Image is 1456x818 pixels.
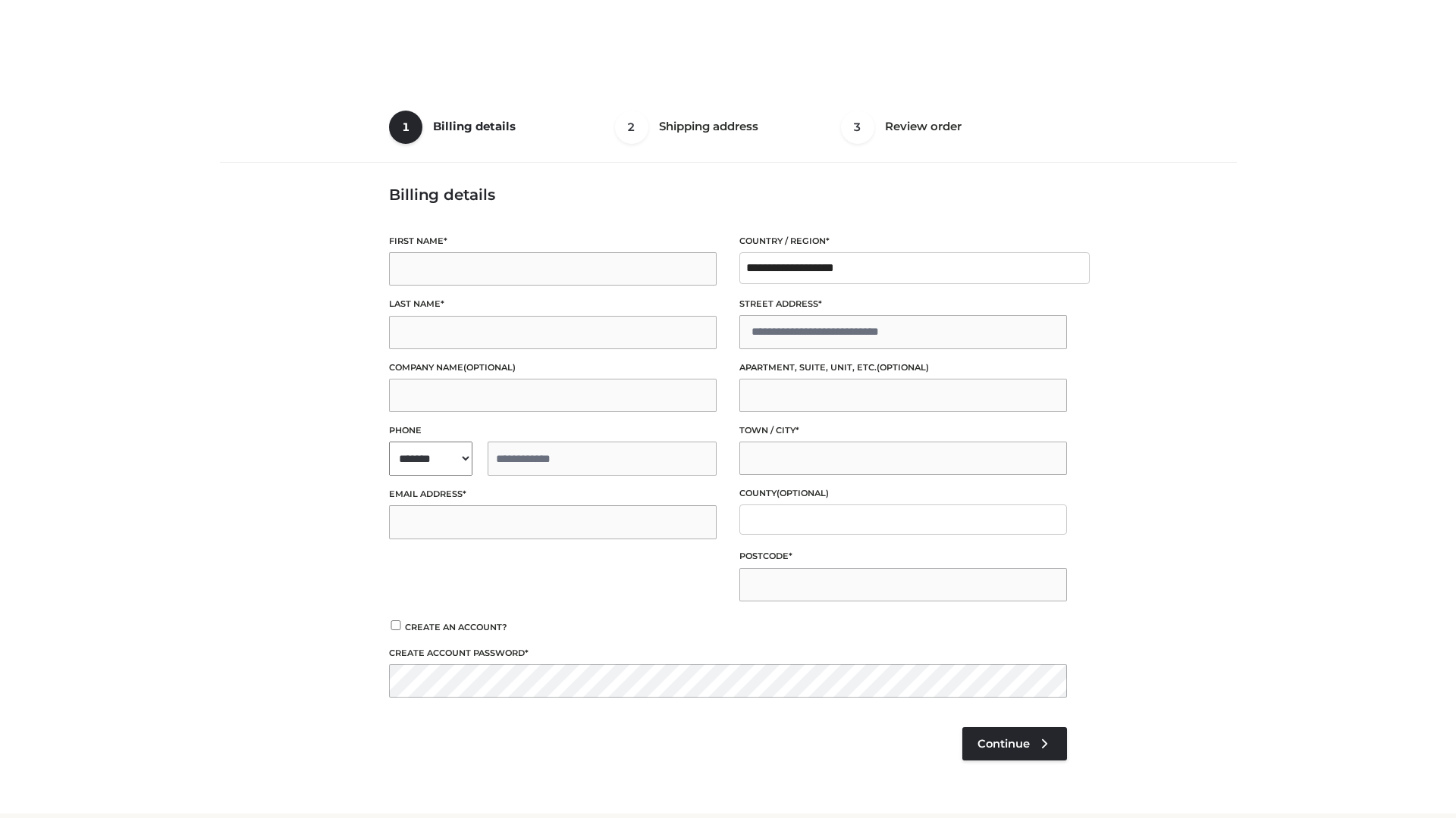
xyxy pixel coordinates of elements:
label: Postcode [739,549,1067,564]
span: (optional) [777,488,829,498]
a: Continue [962,727,1067,760]
span: 1 [389,111,422,144]
label: Company name [389,361,717,375]
label: Last name [389,297,717,311]
span: Billing details [433,119,516,133]
label: Email address [389,487,717,501]
span: (optional) [463,362,516,373]
label: Street address [739,297,1067,311]
span: 2 [615,111,648,144]
label: Phone [389,423,717,438]
span: Create an account? [405,622,507,632]
span: Review order [885,119,962,133]
span: Shipping address [659,119,758,133]
label: Apartment, suite, unit, etc. [739,361,1067,375]
label: County [739,486,1067,501]
label: Country / Region [739,234,1067,248]
label: First name [389,234,717,248]
h3: Billing details [389,186,1067,204]
span: (optional) [877,362,929,373]
span: 3 [841,111,874,144]
input: Create an account? [389,620,403,630]
label: Create account password [389,646,1067,660]
span: Continue [977,737,1030,751]
label: Town / City [739,423,1067,438]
